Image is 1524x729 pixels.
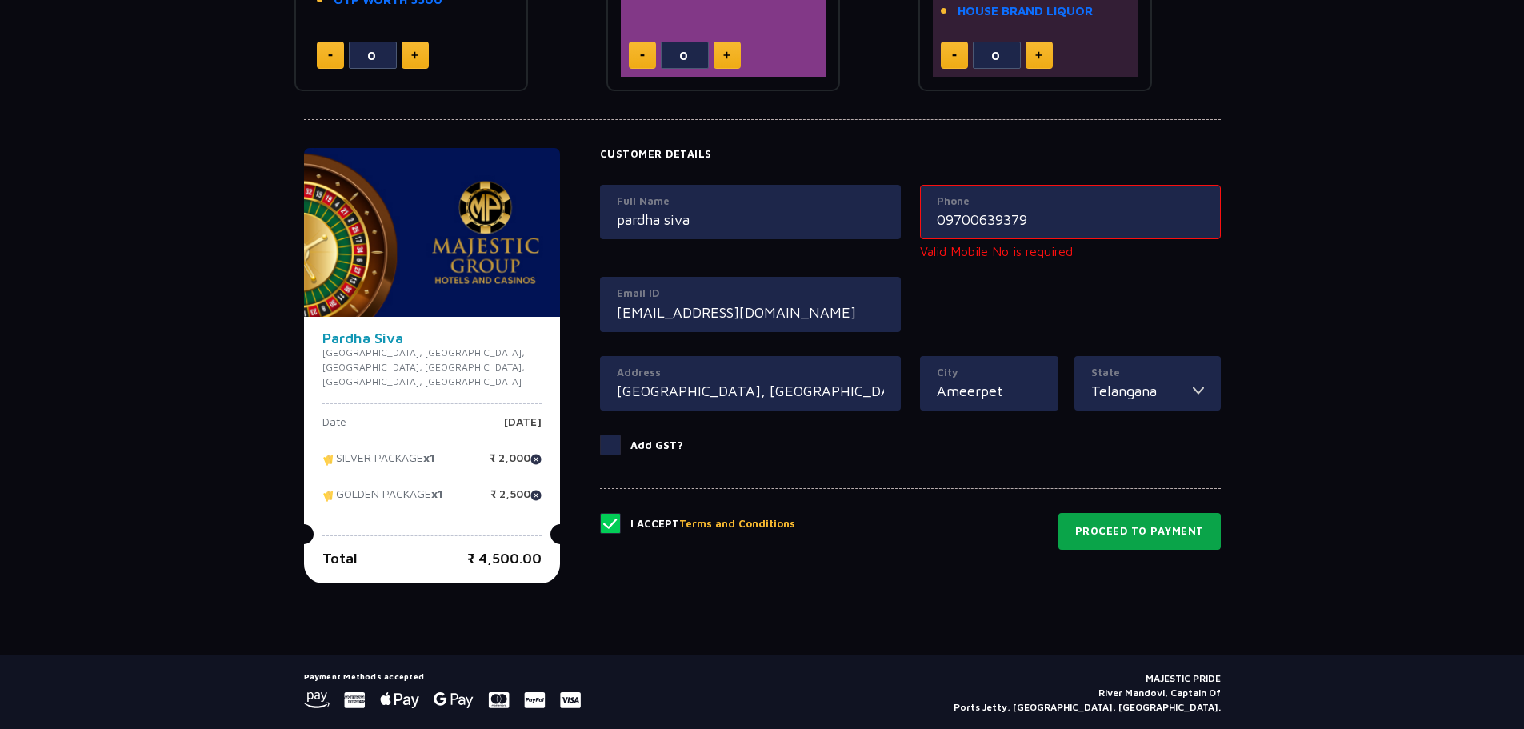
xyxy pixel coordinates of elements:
[1193,380,1204,402] img: toggler icon
[630,438,683,454] p: Add GST?
[937,380,1042,402] input: City
[304,671,581,681] h5: Payment Methods accepted
[322,488,443,512] p: GOLDEN PACKAGE
[617,286,884,302] label: Email ID
[411,51,418,59] img: plus
[490,452,542,476] p: ₹ 2,000
[1091,380,1193,402] input: State
[322,452,435,476] p: SILVER PACKAGE
[1091,365,1204,381] label: State
[723,51,730,59] img: plus
[304,148,560,317] img: majesticPride-banner
[1058,513,1221,550] button: Proceed to Payment
[431,487,443,501] strong: x1
[322,488,336,503] img: tikcet
[322,331,542,346] h4: Pardha Siva
[958,2,1093,21] a: HOUSE BRAND LIQUOR
[322,346,542,389] p: [GEOGRAPHIC_DATA], [GEOGRAPHIC_DATA], [GEOGRAPHIC_DATA], [GEOGRAPHIC_DATA], [GEOGRAPHIC_DATA], [G...
[617,209,884,230] input: Full Name
[467,547,542,569] p: ₹ 4,500.00
[600,148,1221,161] h4: Customer Details
[617,194,884,210] label: Full Name
[322,416,346,440] p: Date
[1035,51,1042,59] img: plus
[937,365,1042,381] label: City
[322,452,336,467] img: tikcet
[937,209,1204,230] input: Mobile
[322,547,358,569] p: Total
[937,194,1204,210] label: Phone
[954,671,1221,715] p: MAJESTIC PRIDE River Mandovi, Captain Of Ports Jetty, [GEOGRAPHIC_DATA], [GEOGRAPHIC_DATA].
[504,416,542,440] p: [DATE]
[423,451,435,465] strong: x1
[617,302,884,323] input: Email ID
[920,242,1221,261] p: Valid Mobile No is required
[630,516,795,532] p: I Accept
[679,516,795,532] button: Terms and Conditions
[617,380,884,402] input: Address
[617,365,884,381] label: Address
[490,488,542,512] p: ₹ 2,500
[328,54,333,57] img: minus
[952,54,957,57] img: minus
[640,54,645,57] img: minus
